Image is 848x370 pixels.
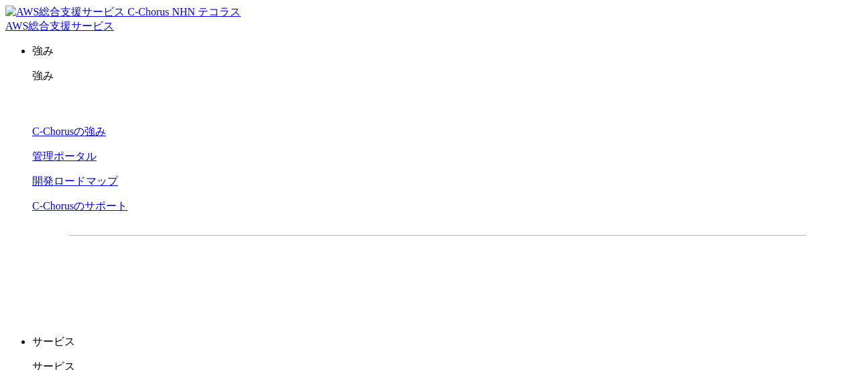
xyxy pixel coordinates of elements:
[32,175,118,187] a: 開発ロードマップ
[215,257,431,291] a: 資料を請求する
[32,150,97,162] a: 管理ポータル
[5,6,241,32] a: AWS総合支援サービス C-Chorus NHN テコラスAWS総合支援サービス
[32,200,127,212] a: C-Chorusのサポート
[32,69,843,83] p: 強み
[5,5,170,19] img: AWS総合支援サービス C-Chorus
[444,257,660,291] a: まずは相談する
[32,44,843,58] p: 強み
[32,126,106,137] a: C-Chorusの強み
[32,335,843,349] p: サービス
